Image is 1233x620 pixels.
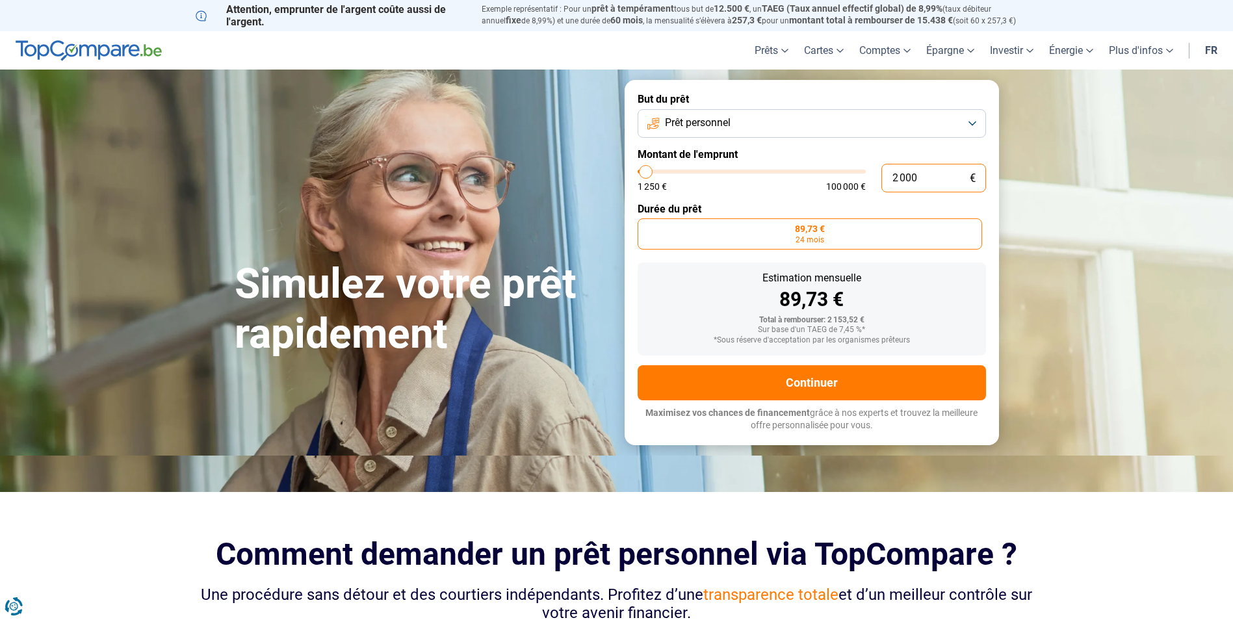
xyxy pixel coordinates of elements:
div: Sur base d'un TAEG de 7,45 %* [648,326,976,335]
span: transparence totale [703,586,838,604]
a: Plus d'infos [1101,31,1181,70]
a: Investir [982,31,1041,70]
span: montant total à rembourser de 15.438 € [789,15,953,25]
label: But du prêt [638,93,986,105]
span: Prêt personnel [665,116,731,130]
span: 89,73 € [795,224,825,233]
div: Total à rembourser: 2 153,52 € [648,316,976,325]
a: Énergie [1041,31,1101,70]
p: Exemple représentatif : Pour un tous but de , un (taux débiteur annuel de 8,99%) et une durée de ... [482,3,1038,27]
h1: Simulez votre prêt rapidement [235,259,609,359]
span: prêt à tempérament [591,3,674,14]
span: 12.500 € [714,3,749,14]
span: Maximisez vos chances de financement [645,407,810,418]
span: TAEG (Taux annuel effectif global) de 8,99% [762,3,942,14]
span: 24 mois [796,236,824,244]
label: Montant de l'emprunt [638,148,986,161]
div: 89,73 € [648,290,976,309]
div: Estimation mensuelle [648,273,976,283]
span: 257,3 € [732,15,762,25]
span: fixe [506,15,521,25]
span: 1 250 € [638,182,667,191]
button: Continuer [638,365,986,400]
a: Épargne [918,31,982,70]
a: Comptes [851,31,918,70]
div: *Sous réserve d'acceptation par les organismes prêteurs [648,336,976,345]
img: TopCompare [16,40,162,61]
a: Cartes [796,31,851,70]
button: Prêt personnel [638,109,986,138]
p: Attention, emprunter de l'argent coûte aussi de l'argent. [196,3,466,28]
a: Prêts [747,31,796,70]
label: Durée du prêt [638,203,986,215]
p: grâce à nos experts et trouvez la meilleure offre personnalisée pour vous. [638,407,986,432]
h2: Comment demander un prêt personnel via TopCompare ? [196,536,1038,572]
span: 60 mois [610,15,643,25]
span: 100 000 € [826,182,866,191]
a: fr [1197,31,1225,70]
span: € [970,173,976,184]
